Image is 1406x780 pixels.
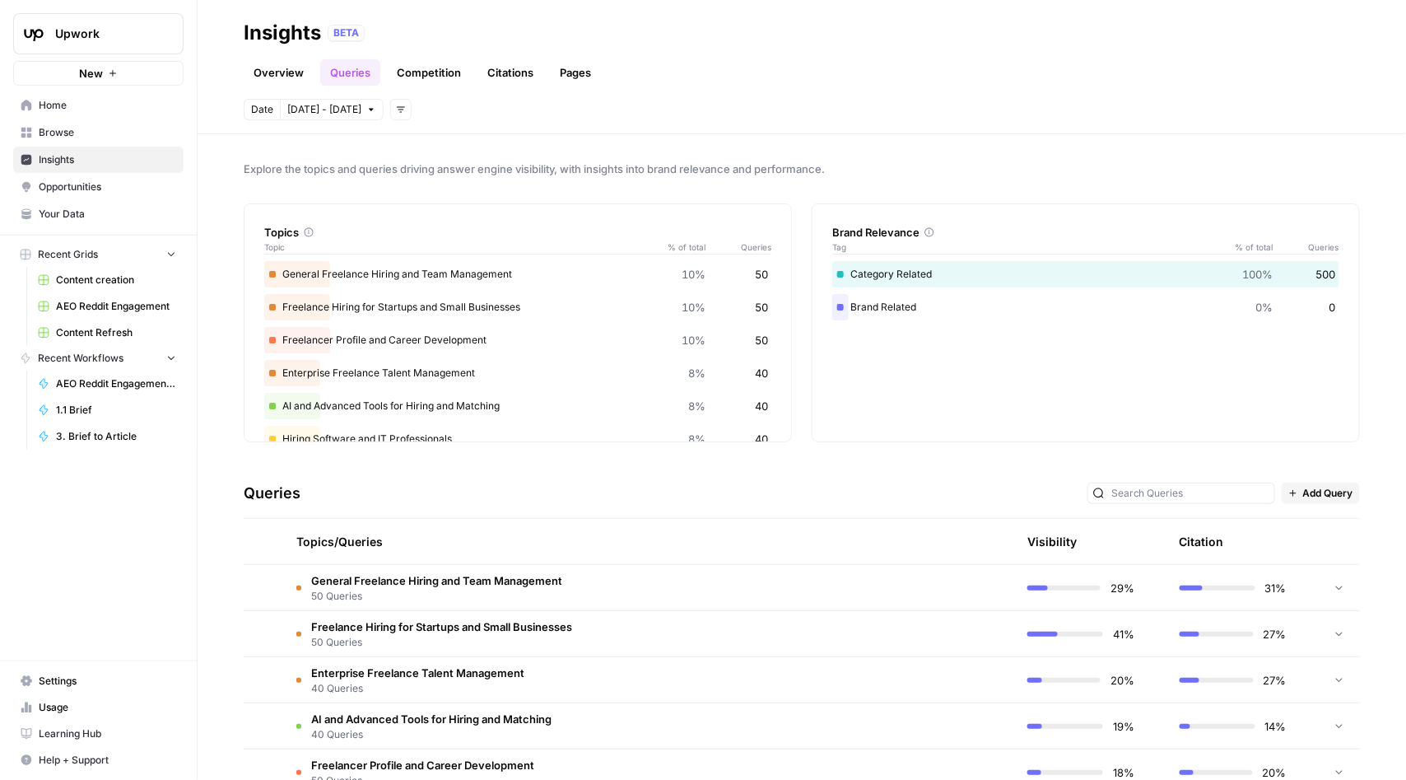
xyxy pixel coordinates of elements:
div: AI and Advanced Tools for Hiring and Matching [264,393,771,419]
div: Enterprise Freelance Talent Management [264,360,771,386]
span: Content creation [56,273,176,287]
span: Recent Grids [38,247,98,262]
span: Your Data [39,207,176,222]
span: Queries [705,241,771,254]
div: Brand Relevance [832,224,1339,241]
span: Queries [1273,241,1339,254]
a: Content creation [30,267,184,293]
span: Add Query [1303,486,1353,501]
span: Tag [832,241,1224,254]
div: BETA [328,25,365,41]
span: Upwork [55,26,155,42]
span: 27% [1264,672,1287,689]
button: Recent Grids [13,242,184,267]
span: 10% [682,332,705,348]
span: 27% [1264,626,1287,642]
button: [DATE] - [DATE] [280,99,384,120]
span: 41% [1113,626,1134,642]
span: 50 [755,332,768,348]
span: General Freelance Hiring and Team Management [311,572,562,589]
div: Visibility [1027,534,1077,550]
span: 0 [1329,299,1336,315]
button: Recent Workflows [13,346,184,371]
div: Citation [1180,519,1224,564]
span: Opportunities [39,180,176,194]
span: Freelance Hiring for Startups and Small Businesses [311,619,572,635]
a: Queries [320,59,380,86]
h3: Queries [244,482,300,505]
span: Insights [39,152,176,167]
span: % of total [1224,241,1273,254]
span: 3. Brief to Article [56,429,176,444]
span: % of total [656,241,705,254]
span: Explore the topics and queries driving answer engine visibility, with insights into brand relevan... [244,161,1360,177]
span: 1.1 Brief [56,403,176,418]
span: AEO Reddit Engagement - Fork [56,376,176,391]
span: 14% [1265,718,1287,735]
span: 40 [755,398,768,414]
button: Help + Support [13,747,184,773]
span: 50 [755,299,768,315]
a: Home [13,92,184,119]
input: Search Queries [1111,485,1269,502]
a: Settings [13,668,184,694]
a: AEO Reddit Engagement - Fork [30,371,184,397]
span: AEO Reddit Engagement [56,299,176,314]
button: New [13,61,184,86]
span: 8% [688,398,705,414]
a: Competition [387,59,471,86]
div: Category Related [832,261,1339,287]
span: 50 Queries [311,589,562,604]
span: 50 Queries [311,635,572,650]
span: 19% [1113,718,1134,735]
span: Settings [39,674,176,689]
a: Content Refresh [30,320,184,346]
span: 500 [1316,266,1336,283]
span: Topic [264,241,656,254]
span: 40 Queries [311,681,524,696]
span: Enterprise Freelance Talent Management [311,665,524,681]
span: 40 Queries [311,727,552,742]
a: AEO Reddit Engagement [30,293,184,320]
span: Home [39,98,176,113]
a: Insights [13,147,184,173]
span: 29% [1110,580,1134,596]
span: 10% [682,266,705,283]
span: 31% [1265,580,1287,596]
span: Freelancer Profile and Career Development [311,757,534,773]
a: Usage [13,694,184,721]
div: Freelance Hiring for Startups and Small Businesses [264,294,771,320]
button: Workspace: Upwork [13,13,184,54]
a: Browse [13,119,184,146]
span: AI and Advanced Tools for Hiring and Matching [311,711,552,727]
span: 0% [1256,299,1273,315]
a: 1.1 Brief [30,397,184,423]
a: Overview [244,59,314,86]
a: Opportunities [13,174,184,200]
div: General Freelance Hiring and Team Management [264,261,771,287]
span: 100% [1243,266,1273,283]
span: [DATE] - [DATE] [287,102,361,117]
button: Add Query [1282,483,1360,504]
div: Hiring Software and IT Professionals [264,426,771,452]
div: Freelancer Profile and Career Development [264,327,771,353]
span: New [79,65,103,82]
a: Learning Hub [13,721,184,747]
div: Topics [264,224,771,241]
span: Usage [39,700,176,715]
div: Brand Related [832,294,1339,320]
span: 40 [755,365,768,381]
a: Pages [550,59,601,86]
span: 40 [755,431,768,447]
img: Upwork Logo [19,19,49,49]
span: Date [251,102,273,117]
span: Content Refresh [56,325,176,340]
span: 50 [755,266,768,283]
a: Citations [477,59,543,86]
span: 20% [1110,672,1134,689]
span: Browse [39,125,176,140]
a: 3. Brief to Article [30,423,184,450]
span: Learning Hub [39,726,176,741]
span: Help + Support [39,753,176,768]
span: 10% [682,299,705,315]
